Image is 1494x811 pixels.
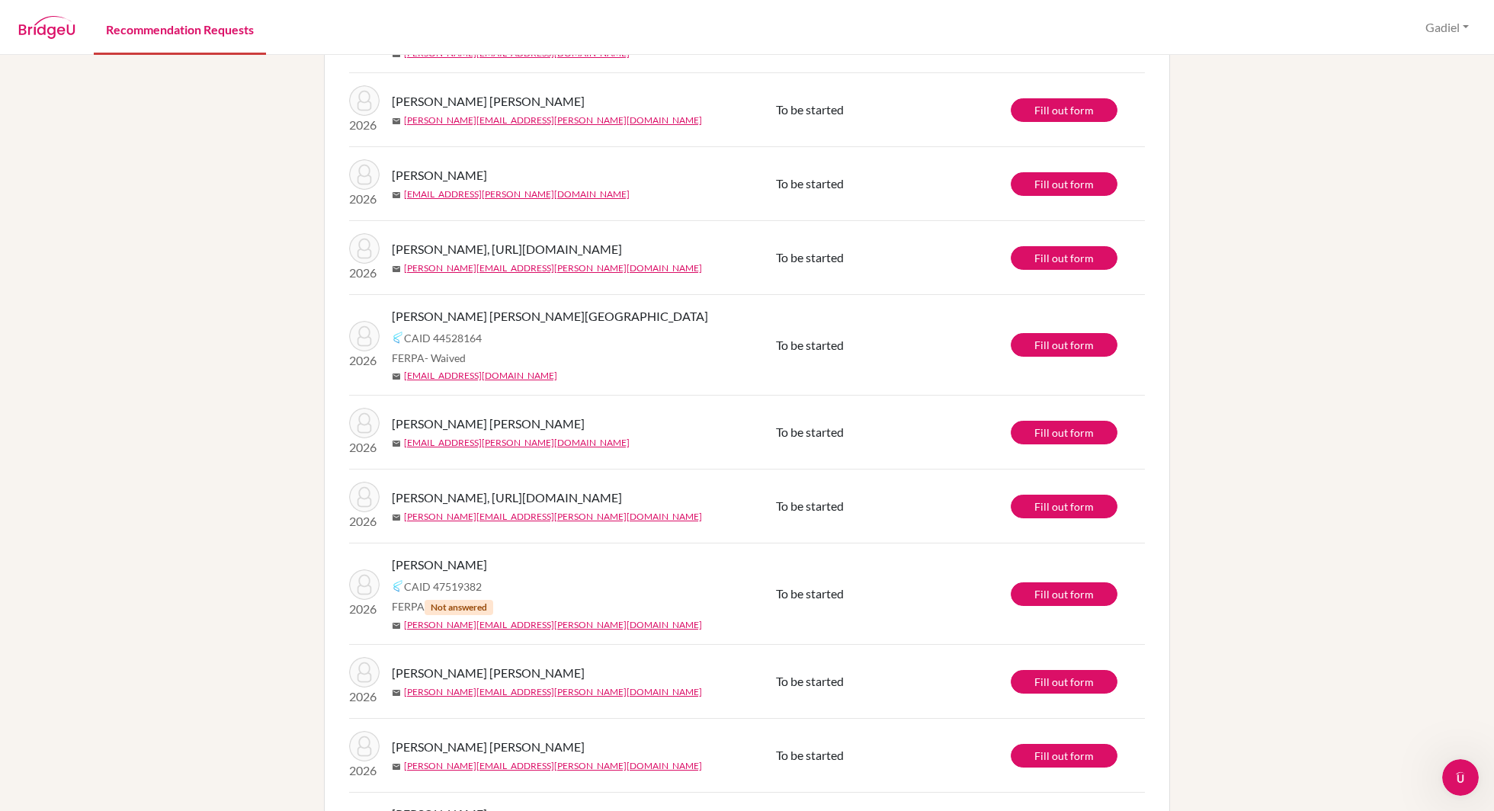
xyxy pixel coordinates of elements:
[404,188,630,201] a: [EMAIL_ADDRESS][PERSON_NAME][DOMAIN_NAME]
[392,738,585,756] span: [PERSON_NAME] [PERSON_NAME]
[404,685,702,699] a: [PERSON_NAME][EMAIL_ADDRESS][PERSON_NAME][DOMAIN_NAME]
[1011,333,1117,357] a: Fill out form
[349,438,380,457] p: 2026
[392,332,404,344] img: Common App logo
[425,351,466,364] span: - Waived
[776,102,844,117] span: To be started
[349,761,380,780] p: 2026
[1011,98,1117,122] a: Fill out form
[425,600,493,615] span: Not answered
[404,510,702,524] a: [PERSON_NAME][EMAIL_ADDRESS][PERSON_NAME][DOMAIN_NAME]
[392,166,487,184] span: [PERSON_NAME]
[776,338,844,352] span: To be started
[392,264,401,274] span: mail
[349,264,380,282] p: 2026
[404,759,702,773] a: [PERSON_NAME][EMAIL_ADDRESS][PERSON_NAME][DOMAIN_NAME]
[349,159,380,190] img: Cerritos Rivas, Carlos Armando
[1011,582,1117,606] a: Fill out form
[392,240,622,258] span: [PERSON_NAME], [URL][DOMAIN_NAME]
[776,176,844,191] span: To be started
[776,674,844,688] span: To be started
[776,250,844,264] span: To be started
[1419,13,1476,42] button: Gadiel
[392,117,401,126] span: mail
[1011,670,1117,694] a: Fill out form
[349,688,380,706] p: 2026
[392,439,401,448] span: mail
[392,762,401,771] span: mail
[392,307,708,325] span: [PERSON_NAME] [PERSON_NAME][GEOGRAPHIC_DATA]
[349,321,380,351] img: Interiano Goodall, Sofia
[392,664,585,682] span: [PERSON_NAME] [PERSON_NAME]
[776,586,844,601] span: To be started
[392,513,401,522] span: mail
[404,369,557,383] a: [EMAIL_ADDRESS][DOMAIN_NAME]
[392,415,585,433] span: [PERSON_NAME] [PERSON_NAME]
[349,233,380,264] img: Martínez Madrid, https://easalvador.powerschool.com/admin/students/home.html?frn=001719
[349,85,380,116] img: Silva Saca, Ernesto
[404,579,482,595] span: CAID 47519382
[392,598,493,615] span: FERPA
[349,731,380,761] img: Cabrero Barrientos, Alberto
[1011,246,1117,270] a: Fill out form
[1011,495,1117,518] a: Fill out form
[392,372,401,381] span: mail
[776,498,844,513] span: To be started
[404,436,630,450] a: [EMAIL_ADDRESS][PERSON_NAME][DOMAIN_NAME]
[392,621,401,630] span: mail
[392,580,404,592] img: Common App logo
[349,351,380,370] p: 2026
[349,482,380,512] img: Cabrera Morales, https://easalvador.powerschool.com/admin/students/home.html?frn=001683
[392,688,401,697] span: mail
[392,92,585,111] span: [PERSON_NAME] [PERSON_NAME]
[404,114,702,127] a: [PERSON_NAME][EMAIL_ADDRESS][PERSON_NAME][DOMAIN_NAME]
[1442,759,1479,796] iframe: Intercom live chat
[404,261,702,275] a: [PERSON_NAME][EMAIL_ADDRESS][PERSON_NAME][DOMAIN_NAME]
[404,330,482,346] span: CAID 44528164
[349,408,380,438] img: Velásquez Piloña, Andres
[776,425,844,439] span: To be started
[392,489,622,507] span: [PERSON_NAME], [URL][DOMAIN_NAME]
[349,190,380,208] p: 2026
[349,600,380,618] p: 2026
[349,569,380,600] img: Cabrera, Claudia
[392,556,487,574] span: [PERSON_NAME]
[392,350,466,366] span: FERPA
[349,657,380,688] img: Melara Barriere, Guillermo
[404,618,702,632] a: [PERSON_NAME][EMAIL_ADDRESS][PERSON_NAME][DOMAIN_NAME]
[349,512,380,531] p: 2026
[349,116,380,134] p: 2026
[776,748,844,762] span: To be started
[392,50,401,59] span: mail
[1011,421,1117,444] a: Fill out form
[1011,744,1117,768] a: Fill out form
[1011,172,1117,196] a: Fill out form
[392,191,401,200] span: mail
[18,16,75,39] img: BridgeU logo
[94,2,266,55] a: Recommendation Requests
